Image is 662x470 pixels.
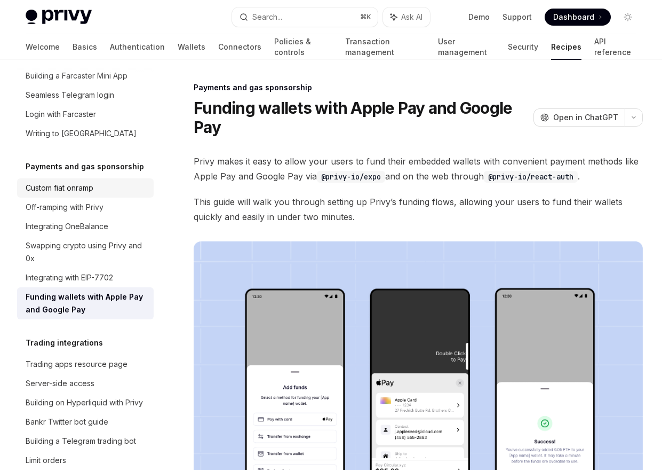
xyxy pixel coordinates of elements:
[26,336,103,349] h5: Trading integrations
[274,34,332,60] a: Policies & controls
[194,82,643,93] div: Payments and gas sponsorship
[252,11,282,23] div: Search...
[26,271,113,284] div: Integrating with EIP-7702
[26,108,96,121] div: Login with Farcaster
[178,34,205,60] a: Wallets
[26,377,94,390] div: Server-side access
[17,217,154,236] a: Integrating OneBalance
[383,7,430,27] button: Ask AI
[17,287,154,319] a: Funding wallets with Apple Pay and Google Pay
[17,124,154,143] a: Writing to [GEOGRAPHIC_DATA]
[17,85,154,105] a: Seamless Telegram login
[26,127,137,140] div: Writing to [GEOGRAPHIC_DATA]
[17,105,154,124] a: Login with Farcaster
[17,412,154,432] a: Bankr Twitter bot guide
[26,34,60,60] a: Welcome
[26,454,66,467] div: Limit orders
[553,12,594,22] span: Dashboard
[17,374,154,393] a: Server-side access
[17,198,154,217] a: Off-ramping with Privy
[594,34,636,60] a: API reference
[26,160,144,173] h5: Payments and gas sponsorship
[26,358,127,371] div: Trading apps resource page
[218,34,261,60] a: Connectors
[26,396,143,409] div: Building on Hyperliquid with Privy
[345,34,425,60] a: Transaction management
[73,34,97,60] a: Basics
[17,451,154,470] a: Limit orders
[26,239,147,265] div: Swapping crypto using Privy and 0x
[468,12,490,22] a: Demo
[17,268,154,287] a: Integrating with EIP-7702
[508,34,538,60] a: Security
[317,171,385,183] code: @privy-io/expo
[553,112,618,123] span: Open in ChatGPT
[360,13,371,21] span: ⌘ K
[26,435,136,448] div: Building a Telegram trading bot
[194,154,643,184] span: Privy makes it easy to allow your users to fund their embedded wallets with convenient payment me...
[232,7,378,27] button: Search...⌘K
[17,393,154,412] a: Building on Hyperliquid with Privy
[26,220,108,233] div: Integrating OneBalance
[17,236,154,268] a: Swapping crypto using Privy and 0x
[545,9,611,26] a: Dashboard
[619,9,636,26] button: Toggle dark mode
[26,291,147,316] div: Funding wallets with Apple Pay and Google Pay
[551,34,581,60] a: Recipes
[26,182,93,194] div: Custom fiat onramp
[194,98,529,137] h1: Funding wallets with Apple Pay and Google Pay
[17,355,154,374] a: Trading apps resource page
[26,89,114,101] div: Seamless Telegram login
[17,178,154,198] a: Custom fiat onramp
[26,416,108,428] div: Bankr Twitter bot guide
[110,34,165,60] a: Authentication
[401,12,422,22] span: Ask AI
[503,12,532,22] a: Support
[17,432,154,451] a: Building a Telegram trading bot
[26,10,92,25] img: light logo
[438,34,495,60] a: User management
[484,171,578,183] code: @privy-io/react-auth
[194,194,643,224] span: This guide will walk you through setting up Privy’s funding flows, allowing your users to fund th...
[26,201,103,214] div: Off-ramping with Privy
[533,108,625,127] button: Open in ChatGPT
